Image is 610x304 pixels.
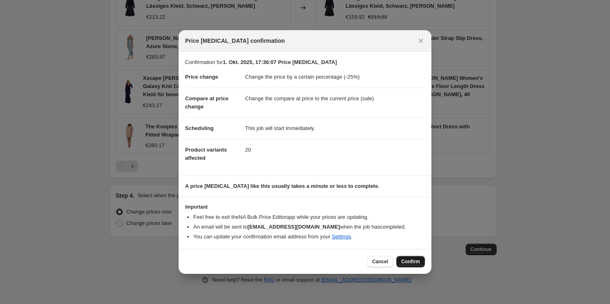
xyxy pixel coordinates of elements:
dd: This job will start immediately. [245,117,425,139]
h3: Important [185,204,425,210]
span: Scheduling [185,125,214,131]
b: A price [MEDICAL_DATA] like this usually takes a minute or less to complete. [185,183,380,189]
a: Settings [332,234,351,240]
li: Feel free to exit the NA Bulk Price Editor app while your prices are updating. [193,213,425,221]
dd: 20 [245,139,425,161]
b: [EMAIL_ADDRESS][DOMAIN_NAME] [248,224,340,230]
dd: Change the price by a certain percentage (-25%) [245,66,425,88]
span: Price change [185,74,218,80]
li: You can update your confirmation email address from your . [193,233,425,241]
dd: Change the compare at price to the current price (sale) [245,88,425,109]
button: Cancel [367,256,393,267]
li: An email will be sent to when the job has completed . [193,223,425,231]
button: Confirm [396,256,425,267]
span: Product variants affected [185,147,227,161]
span: Cancel [372,258,388,265]
span: Confirm [401,258,420,265]
b: 1. Okt. 2025, 17:36:07 Price [MEDICAL_DATA] [223,59,337,65]
p: Confirmation for [185,58,425,66]
span: Compare at price change [185,95,228,110]
button: Close [415,35,427,46]
span: Price [MEDICAL_DATA] confirmation [185,37,285,45]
